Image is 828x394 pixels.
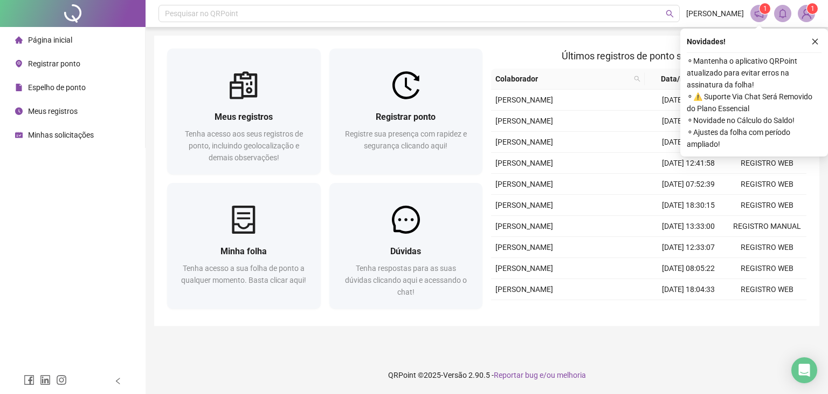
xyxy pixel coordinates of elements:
span: [PERSON_NAME] [495,159,553,167]
span: notification [754,9,764,18]
span: ⚬ Ajustes da folha com período ampliado! [687,126,822,150]
td: REGISTRO WEB [728,237,806,258]
span: environment [15,60,23,67]
td: [DATE] 07:55:07 [649,90,728,111]
td: [DATE] 18:04:33 [649,279,728,300]
span: Novidades ! [687,36,726,47]
a: DúvidasTenha respostas para as suas dúvidas clicando aqui e acessando o chat! [329,183,483,309]
span: bell [778,9,788,18]
span: Reportar bug e/ou melhoria [494,371,586,379]
a: Registrar pontoRegistre sua presença com rapidez e segurança clicando aqui! [329,49,483,174]
div: Open Intercom Messenger [791,357,817,383]
span: Registrar ponto [376,112,436,122]
span: search [632,71,643,87]
img: 93212 [798,5,815,22]
span: linkedin [40,375,51,385]
td: [DATE] 17:57:14 [649,111,728,132]
span: Data/Hora [649,73,708,85]
span: Minha folha [220,246,267,256]
span: [PERSON_NAME] [495,96,553,104]
span: ⚬ Novidade no Cálculo do Saldo! [687,114,822,126]
td: REGISTRO WEB [728,258,806,279]
span: search [666,10,674,18]
span: [PERSON_NAME] [495,201,553,209]
span: [PERSON_NAME] [495,138,553,146]
span: Página inicial [28,36,72,44]
td: [DATE] 12:33:07 [649,237,728,258]
span: file [15,84,23,91]
span: [PERSON_NAME] [686,8,744,19]
span: ⚬ Mantenha o aplicativo QRPoint atualizado para evitar erros na assinatura da folha! [687,55,822,91]
span: Registre sua presença com rapidez e segurança clicando aqui! [345,130,467,150]
span: search [634,76,640,82]
td: REGISTRO WEB [728,279,806,300]
span: Meus registros [215,112,273,122]
td: [DATE] 13:40:48 [649,132,728,153]
span: [PERSON_NAME] [495,264,553,273]
span: Colaborador [495,73,630,85]
span: left [114,377,122,385]
td: [DATE] 13:12:42 [649,300,728,321]
td: REGISTRO MANUAL [728,216,806,237]
sup: 1 [760,3,770,14]
span: Versão [443,371,467,379]
td: REGISTRO WEB [728,174,806,195]
span: [PERSON_NAME] [495,243,553,252]
span: Tenha acesso a sua folha de ponto a qualquer momento. Basta clicar aqui! [181,264,306,284]
td: [DATE] 13:33:00 [649,216,728,237]
span: home [15,36,23,44]
span: Espelho de ponto [28,83,86,92]
span: facebook [24,375,34,385]
span: Últimos registros de ponto sincronizados [562,50,736,62]
td: REGISTRO WEB [728,153,806,174]
span: 1 [763,5,767,12]
td: [DATE] 07:52:39 [649,174,728,195]
span: Tenha acesso aos seus registros de ponto, incluindo geolocalização e demais observações! [185,130,303,162]
span: Dúvidas [390,246,421,256]
span: Tenha respostas para as suas dúvidas clicando aqui e acessando o chat! [345,264,467,296]
span: [PERSON_NAME] [495,117,553,125]
span: ⚬ ⚠️ Suporte Via Chat Será Removido do Plano Essencial [687,91,822,114]
th: Data/Hora [645,69,721,90]
a: Minha folhaTenha acesso a sua folha de ponto a qualquer momento. Basta clicar aqui! [167,183,321,309]
span: clock-circle [15,107,23,115]
td: REGISTRO WEB [728,195,806,216]
span: Registrar ponto [28,59,80,68]
span: close [811,38,819,45]
a: Meus registrosTenha acesso aos seus registros de ponto, incluindo geolocalização e demais observa... [167,49,321,174]
span: Minhas solicitações [28,131,94,139]
td: [DATE] 08:05:22 [649,258,728,279]
span: instagram [56,375,67,385]
td: [DATE] 18:30:15 [649,195,728,216]
span: schedule [15,131,23,139]
span: [PERSON_NAME] [495,222,553,230]
td: [DATE] 12:41:58 [649,153,728,174]
span: [PERSON_NAME] [495,285,553,294]
span: Meus registros [28,107,78,116]
footer: QRPoint © 2025 - 2.90.5 - [146,356,828,394]
span: [PERSON_NAME] [495,180,553,188]
sup: Atualize o seu contato no menu Meus Dados [807,3,818,14]
span: 1 [811,5,815,12]
td: REGISTRO WEB [728,300,806,321]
